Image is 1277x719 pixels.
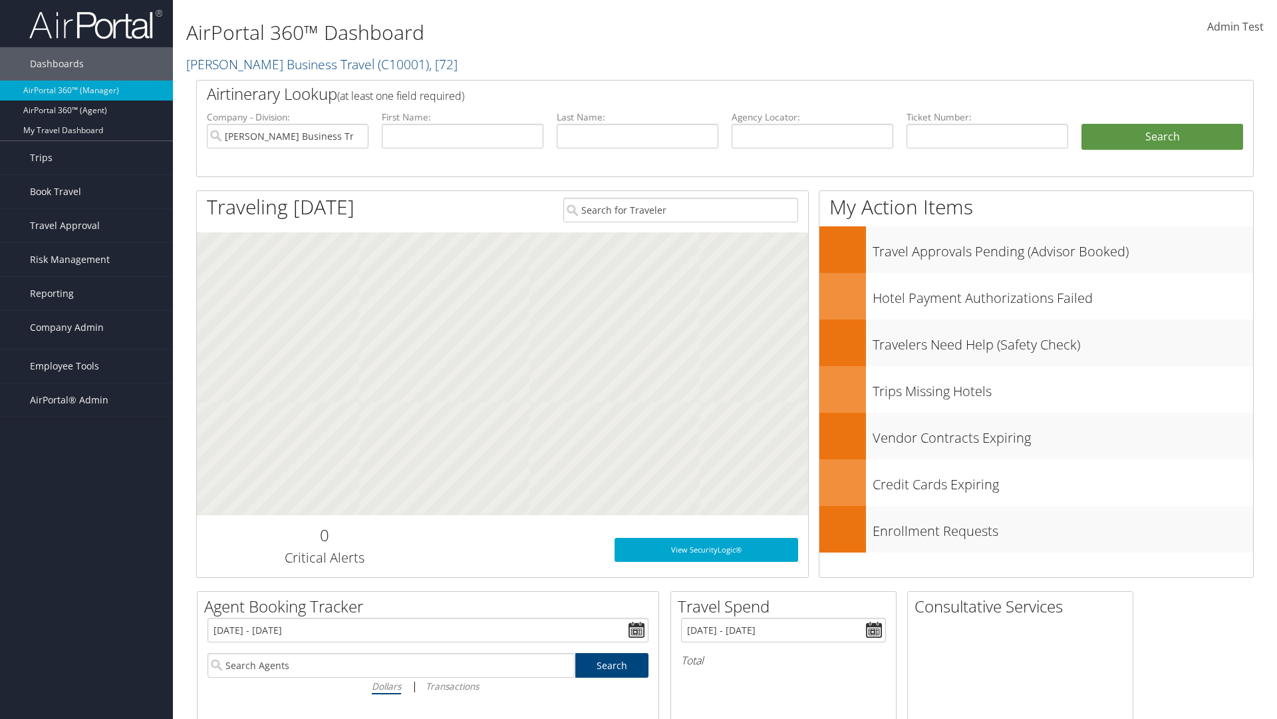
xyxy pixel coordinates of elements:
span: , [ 72 ] [429,55,458,73]
label: Company - Division: [207,111,368,124]
h3: Hotel Payment Authorizations Failed [873,282,1253,308]
input: Search for Traveler [563,198,798,222]
span: Dashboards [30,47,84,81]
label: Ticket Number: [907,111,1068,124]
a: Hotel Payment Authorizations Failed [819,273,1253,320]
span: ( C10001 ) [378,55,429,73]
h3: Critical Alerts [207,549,442,567]
i: Transactions [426,680,479,692]
a: Travel Approvals Pending (Advisor Booked) [819,226,1253,273]
label: Agency Locator: [732,111,893,124]
a: Travelers Need Help (Safety Check) [819,320,1253,366]
h2: Agent Booking Tracker [204,595,658,618]
h1: AirPortal 360™ Dashboard [186,19,905,47]
label: Last Name: [557,111,718,124]
span: Trips [30,141,53,174]
h3: Travelers Need Help (Safety Check) [873,329,1253,354]
h2: 0 [207,524,442,547]
div: | [208,678,648,694]
label: First Name: [382,111,543,124]
span: Reporting [30,277,74,310]
a: Admin Test [1207,7,1264,48]
h3: Enrollment Requests [873,515,1253,541]
h1: My Action Items [819,193,1253,221]
h3: Trips Missing Hotels [873,375,1253,401]
a: [PERSON_NAME] Business Travel [186,55,458,73]
input: Search Agents [208,653,575,678]
img: airportal-logo.png [29,9,162,40]
h3: Vendor Contracts Expiring [873,422,1253,447]
button: Search [1081,124,1243,150]
a: Enrollment Requests [819,506,1253,553]
h2: Travel Spend [678,595,896,618]
a: Trips Missing Hotels [819,366,1253,413]
span: Book Travel [30,175,81,208]
span: Admin Test [1207,19,1264,34]
h3: Credit Cards Expiring [873,469,1253,494]
i: Dollars [372,680,401,692]
span: (at least one field required) [337,89,464,103]
span: Risk Management [30,243,110,276]
span: Employee Tools [30,350,99,383]
a: Search [575,653,649,678]
h6: Total [681,653,886,668]
h1: Traveling [DATE] [207,193,355,221]
h3: Travel Approvals Pending (Advisor Booked) [873,236,1253,261]
a: Credit Cards Expiring [819,459,1253,506]
h2: Consultative Services [915,595,1133,618]
span: AirPortal® Admin [30,383,108,417]
span: Travel Approval [30,209,100,242]
h2: Airtinerary Lookup [207,83,1155,105]
span: Company Admin [30,311,104,344]
a: View SecurityLogic® [615,538,798,562]
a: Vendor Contracts Expiring [819,413,1253,459]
